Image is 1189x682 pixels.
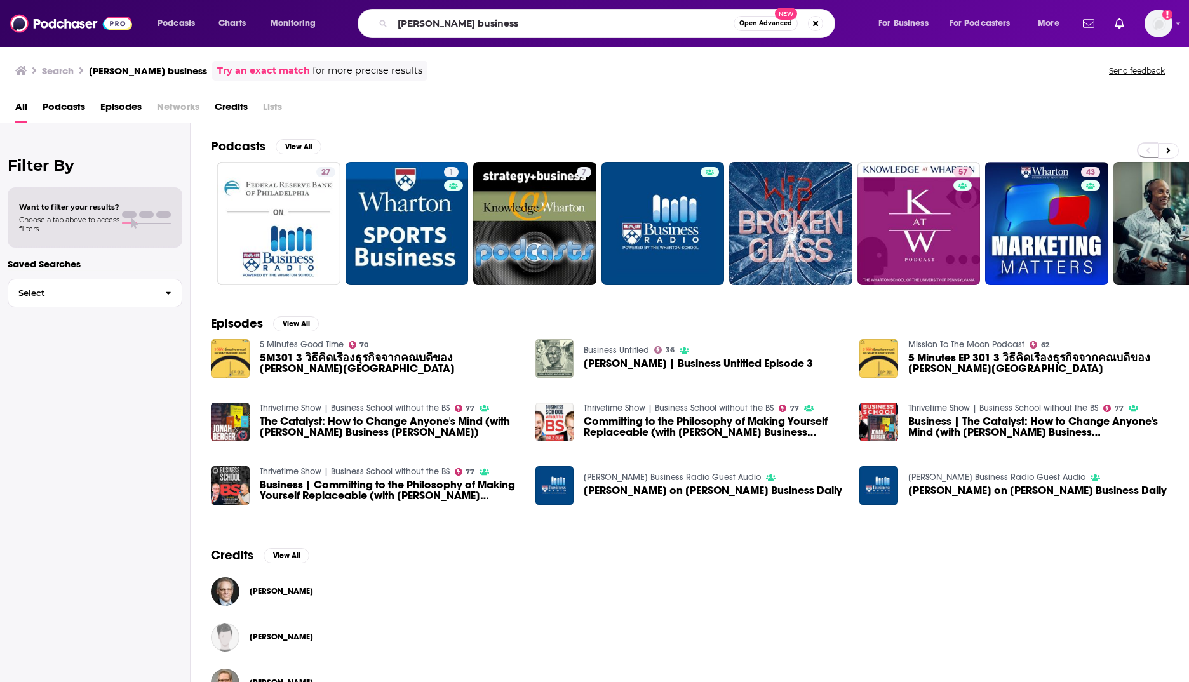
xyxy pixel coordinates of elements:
[211,138,321,154] a: PodcastsView All
[316,167,335,177] a: 27
[10,11,132,36] img: Podchaser - Follow, Share and Rate Podcasts
[211,403,250,441] img: The Catalyst: How to Change Anyone's Mind (with Wharton Business Professor Jonah Berger)
[455,468,475,476] a: 77
[582,166,586,179] span: 7
[790,406,799,411] span: 77
[260,416,520,438] a: The Catalyst: How to Change Anyone's Mind (with Wharton Business Professor Jonah Berger)
[584,485,842,496] a: Brian Berkey on Wharton Business Daily
[321,166,330,179] span: 27
[346,162,469,285] a: 1
[1115,406,1124,411] span: 77
[8,258,182,270] p: Saved Searches
[260,403,450,413] a: Thrivetime Show | Business School without the BS
[1030,341,1049,349] a: 62
[42,65,74,77] h3: Search
[908,352,1169,374] a: 5 Minutes EP 301 3 วิธีคิดเรื่องธุรกิจจากคณบดีของ Wharton Business School
[260,466,450,477] a: Thrivetime Show | Business School without the BS
[211,138,265,154] h2: Podcasts
[250,586,313,596] span: [PERSON_NAME]
[908,352,1169,374] span: 5 Minutes EP 301 3 วิธีคิดเรื่องธุรกิจจากคณบดีของ [PERSON_NAME][GEOGRAPHIC_DATA]
[1145,10,1172,37] span: Logged in as SeanHerpolsheimer
[271,15,316,32] span: Monitoring
[1041,342,1049,348] span: 62
[157,97,199,123] span: Networks
[218,15,246,32] span: Charts
[654,346,675,354] a: 36
[211,316,319,331] a: EpisodesView All
[584,416,844,438] a: Committing to the Philosophy of Making Yourself Replaceable (with Wharton Business School Graduat...
[535,339,574,378] img: Orlando Wharton | Business Untitled Episode 3
[8,156,182,175] h2: Filter By
[466,469,474,475] span: 77
[211,316,263,331] h2: Episodes
[211,547,253,563] h2: Credits
[211,623,239,652] img: Lori Rosenkopf
[276,139,321,154] button: View All
[349,341,369,349] a: 70
[210,13,253,34] a: Charts
[263,97,282,123] span: Lists
[211,577,239,606] img: Stewart Friedman
[211,617,1169,657] button: Lori RosenkopfLori Rosenkopf
[1145,10,1172,37] img: User Profile
[8,289,155,297] span: Select
[211,466,250,505] img: Business | Committing to the Philosophy of Making Yourself Replaceable (with Wharton Business Sch...
[250,632,313,642] span: [PERSON_NAME]
[1029,13,1075,34] button: open menu
[393,13,734,34] input: Search podcasts, credits, & more...
[359,342,368,348] span: 70
[1086,166,1095,179] span: 43
[158,15,195,32] span: Podcasts
[584,472,761,483] a: Wharton Business Radio Guest Audio
[250,586,313,596] a: Stewart Friedman
[950,15,1011,32] span: For Podcasters
[8,279,182,307] button: Select
[1078,13,1099,34] a: Show notifications dropdown
[217,64,310,78] a: Try an exact match
[262,13,332,34] button: open menu
[779,405,799,412] a: 77
[1103,405,1124,412] a: 77
[859,403,898,441] img: Business | The Catalyst: How to Change Anyone's Mind (with Wharton Business Professor Jonah Berger)
[908,403,1098,413] a: Thrivetime Show | Business School without the BS
[215,97,248,123] a: Credits
[1038,15,1059,32] span: More
[444,167,459,177] a: 1
[260,352,520,374] a: 5M301 3 วิธีคิดเรื่องธุรกิจจากคณบดีของ Wharton Business School
[15,97,27,123] span: All
[584,358,813,369] a: Orlando Wharton | Business Untitled Episode 3
[958,166,967,179] span: 57
[211,339,250,378] img: 5M301 3 วิธีคิดเรื่องธุรกิจจากคณบดีของ Wharton Business School
[19,203,119,211] span: Want to filter your results?
[908,472,1085,483] a: Wharton Business Radio Guest Audio
[89,65,207,77] h3: [PERSON_NAME] business
[449,166,453,179] span: 1
[859,466,898,505] img: Brian Berkey on Wharton Business Daily
[584,485,842,496] span: [PERSON_NAME] on [PERSON_NAME] Business Daily
[878,15,929,32] span: For Business
[739,20,792,27] span: Open Advanced
[19,215,119,233] span: Choose a tab above to access filters.
[859,339,898,378] a: 5 Minutes EP 301 3 วิธีคิดเรื่องธุรกิจจากคณบดีของ Wharton Business School
[953,167,972,177] a: 57
[211,547,309,563] a: CreditsView All
[535,403,574,441] img: Committing to the Philosophy of Making Yourself Replaceable (with Wharton Business School Graduat...
[584,345,649,356] a: Business Untitled
[584,416,844,438] span: Committing to the Philosophy of Making Yourself Replaceable (with [PERSON_NAME] Business School G...
[455,405,475,412] a: 77
[908,485,1167,496] span: [PERSON_NAME] on [PERSON_NAME] Business Daily
[1081,167,1100,177] a: 43
[250,632,313,642] a: Lori Rosenkopf
[666,347,675,353] span: 36
[260,479,520,501] a: Business | Committing to the Philosophy of Making Yourself Replaceable (with Wharton Business Sch...
[100,97,142,123] span: Episodes
[43,97,85,123] span: Podcasts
